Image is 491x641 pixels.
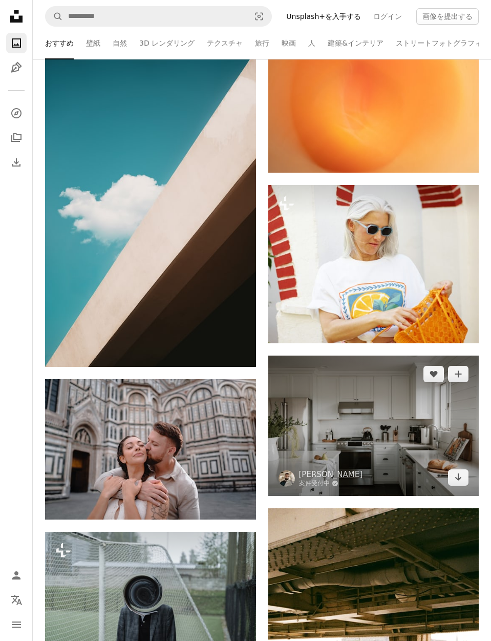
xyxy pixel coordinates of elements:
[247,7,271,26] button: ビジュアル検索
[367,8,408,25] a: ログイン
[396,27,489,59] a: ストリートフォトグラフィー
[113,27,127,59] a: 自然
[6,565,27,586] a: ログイン / 登録する
[45,379,256,520] img: 歴史ある大聖堂の前で抱き合うカップル
[139,27,195,59] a: 3D レンダリング
[6,614,27,635] button: メニュー
[6,128,27,148] a: コレクション
[448,366,468,382] button: コレクションに追加する
[299,480,363,488] a: 案件受付中
[279,470,295,487] img: Clay Banksのプロフィールを見る
[45,444,256,453] a: 歴史ある大聖堂の前で抱き合うカップル
[299,469,363,480] a: [PERSON_NAME]
[282,27,296,59] a: 映画
[6,152,27,173] a: ダウンロード履歴
[6,33,27,53] a: 写真
[280,8,367,25] a: Unsplash+を入手する
[45,6,272,27] form: サイト内でビジュアルを探す
[268,32,479,173] img: 抽象的なオレンジと赤のぼやけた背景
[268,98,479,107] a: 抽象的なオレンジと赤のぼやけた背景
[45,597,256,606] a: 頭に渦を巻くフィギュア
[45,204,256,213] a: 真っ青な空に一枚の雲
[268,356,479,496] img: 白いキャビネットとステンレス製の電化製品を備えた明るくモダンなキッチン。
[6,590,27,610] button: 言語
[416,8,479,25] button: 画像を提出する
[45,50,256,366] img: 真っ青な空に一枚の雲
[328,27,383,59] a: 建築&インテリア
[86,27,100,59] a: 壁紙
[255,27,269,59] a: 旅行
[207,27,243,59] a: テクスチャ
[268,421,479,430] a: 白いキャビネットとステンレス製の電化製品を備えた明るくモダンなキッチン。
[268,259,479,268] a: オレンジ色のバッグを持ったサングラスをかけた女性
[46,7,63,26] button: Unsplashで検索する
[6,103,27,123] a: 探す
[268,185,479,343] img: オレンジ色のバッグを持ったサングラスをかけた女性
[448,469,468,486] a: ダウンロード
[6,57,27,78] a: イラスト
[423,366,444,382] button: いいね！
[6,6,27,29] a: ホーム — Unsplash
[308,27,315,59] a: 人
